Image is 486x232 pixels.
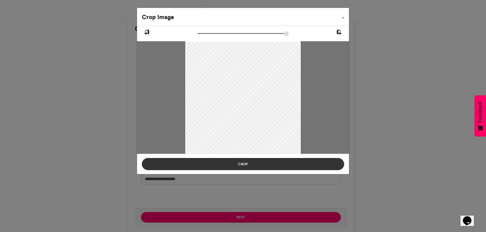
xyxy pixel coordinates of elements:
span: Feedback [477,101,483,123]
button: Feedback - Show survey [474,95,486,136]
button: Close [337,8,349,25]
iframe: chat widget [460,208,480,226]
button: Crop [142,158,344,170]
span: × [342,16,344,19]
h4: Crop Image [142,13,174,22]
